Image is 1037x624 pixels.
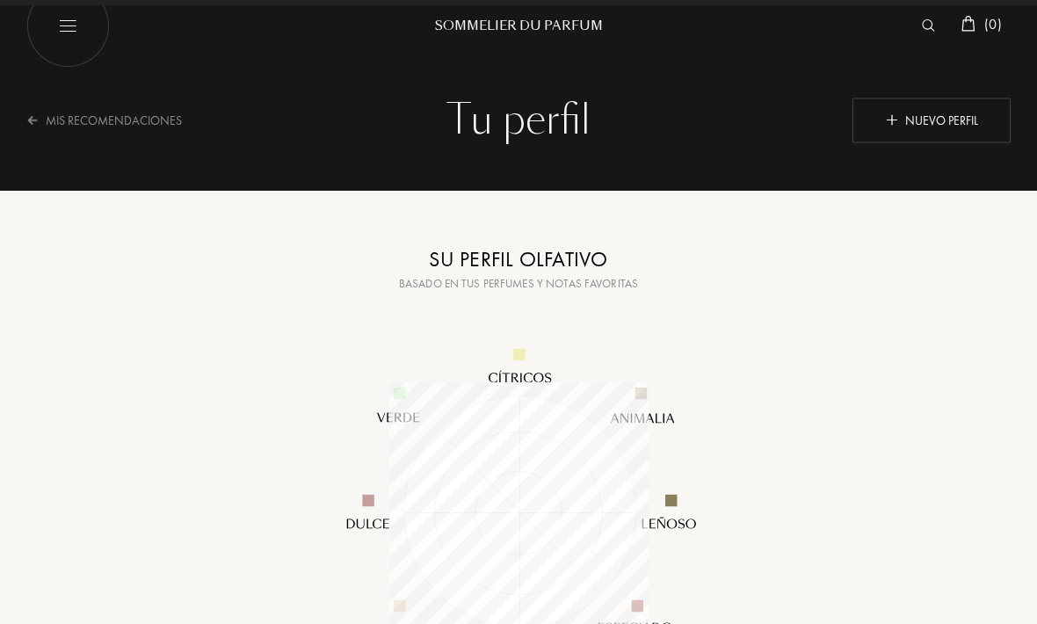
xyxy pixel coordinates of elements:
img: arrow_big_left.png [26,114,39,127]
img: plus_icn_w.png [886,114,898,127]
img: search_icn_white.svg [922,19,935,32]
div: Mis recomendaciones [26,98,205,141]
div: Sommelier du Parfum [413,17,624,35]
div: Tu perfil [40,94,997,147]
img: cart_white.svg [961,16,975,32]
div: Su perfil olfativo [299,243,738,275]
div: Basado en tus perfumes y notas favoritas [299,275,738,293]
span: ( 0 ) [984,15,1002,33]
div: Nuevo perfil [852,98,1011,142]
